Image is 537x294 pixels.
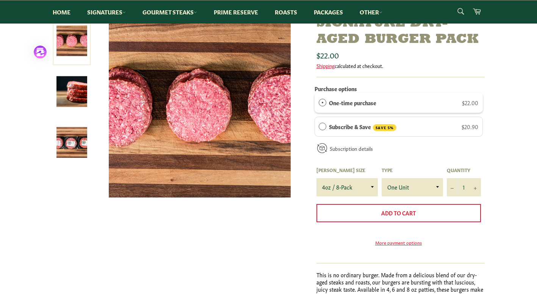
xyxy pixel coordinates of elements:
[382,167,443,173] label: Type
[135,0,205,24] a: Gourmet Steaks
[462,123,478,130] span: $20.90
[45,0,78,24] a: Home
[267,0,305,24] a: Roasts
[316,204,481,222] button: Add to Cart
[80,0,133,24] a: Signatures
[330,145,373,152] a: Subscription details
[470,178,481,196] button: Increase item quantity by one
[316,167,378,173] label: [PERSON_NAME] Size
[109,15,291,198] img: Signature Dry-Aged Burger Pack
[316,15,485,48] h1: Signature Dry-Aged Burger Pack
[381,209,416,217] span: Add to Cart
[373,124,396,131] span: SAVE 5%
[352,0,390,24] a: Other
[319,98,326,107] div: One-time purchase
[447,178,458,196] button: Reduce item quantity by one
[306,0,351,24] a: Packages
[462,99,478,106] span: $22.00
[206,0,266,24] a: Prime Reserve
[447,167,481,173] label: Quantity
[315,85,357,92] label: Purchase options
[316,239,481,246] a: More payment options
[319,122,326,131] div: Subscribe & Save
[316,49,339,60] span: $22.00
[329,122,396,131] label: Subscribe & Save
[56,127,87,158] img: Signature Dry-Aged Burger Pack
[56,76,87,107] img: Signature Dry-Aged Burger Pack
[329,98,376,107] label: One-time purchase
[316,62,335,69] a: Shipping
[316,62,485,69] div: calculated at checkout.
